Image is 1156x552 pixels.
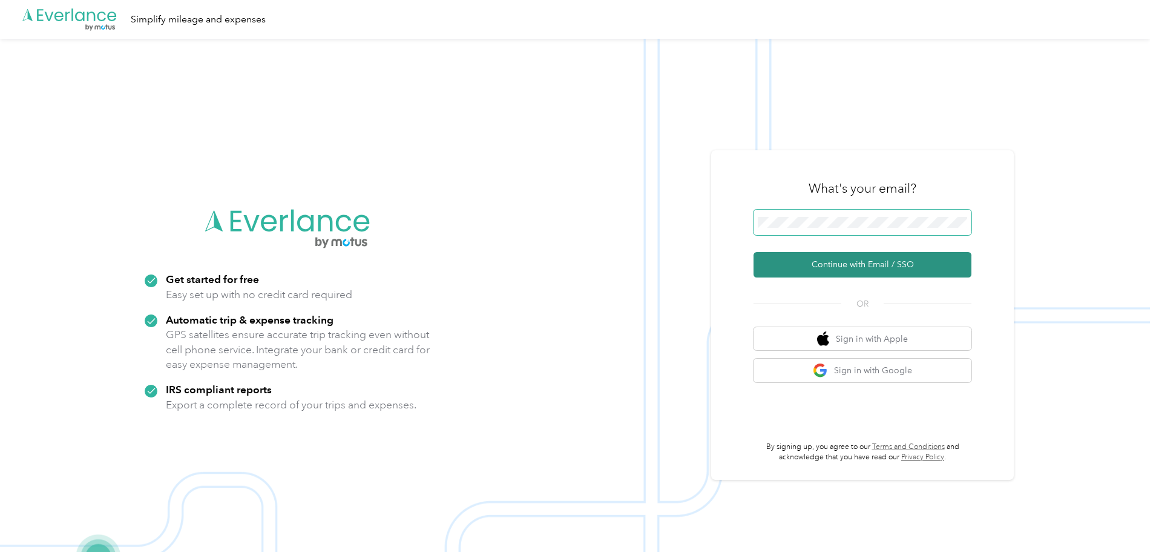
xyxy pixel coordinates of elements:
[754,252,971,278] button: Continue with Email / SSO
[754,327,971,351] button: apple logoSign in with Apple
[813,363,828,378] img: google logo
[754,359,971,382] button: google logoSign in with Google
[166,327,430,372] p: GPS satellites ensure accurate trip tracking even without cell phone service. Integrate your bank...
[754,442,971,463] p: By signing up, you agree to our and acknowledge that you have read our .
[817,331,829,347] img: apple logo
[841,298,884,310] span: OR
[872,442,945,451] a: Terms and Conditions
[166,273,259,285] strong: Get started for free
[166,383,272,396] strong: IRS compliant reports
[809,180,916,197] h3: What's your email?
[131,12,266,27] div: Simplify mileage and expenses
[901,453,944,462] a: Privacy Policy
[166,397,416,413] p: Export a complete record of your trips and expenses.
[166,313,333,326] strong: Automatic trip & expense tracking
[166,287,352,302] p: Easy set up with no credit card required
